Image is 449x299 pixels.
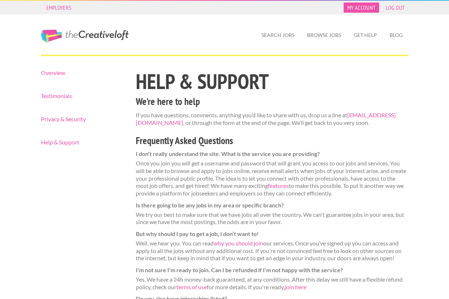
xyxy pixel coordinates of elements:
[136,111,396,126] a: [EMAIL_ADDRESS][DOMAIN_NAME]
[301,27,347,43] a: Browse Jobs
[256,27,300,43] a: Search Jobs
[214,240,263,247] a: why you should join
[136,276,408,291] dd: Yes. We have a 24h money-back guaranteed, at any conditions. After this delay we still have a fle...
[43,3,75,13] a: Employers
[268,182,289,189] a: features
[136,230,408,238] dt: But why should I pay to get a job, I don’t want to!
[176,283,207,290] a: terms of use
[136,71,408,92] h1: Help & Support
[136,202,408,209] dt: Is there going to be any jobs in my area or specific branch?
[384,27,408,43] a: Blog
[41,116,123,122] a: Privacy & Security
[136,134,408,148] h3: Frequently Asked Questions
[285,283,306,290] a: join here
[348,27,383,43] a: Get Help
[136,95,408,109] h3: We're here to help
[136,160,408,197] dd: Once you join you will get a username and password that will grant you access to our jobs and ser...
[136,150,408,158] dt: I don't really understand the site. What is the service you are providing?
[382,3,408,13] a: Log Out
[136,111,408,127] p: If you have questions, comments, anything you’d like to share with us, drop us a line at , or thr...
[136,240,408,262] dd: Well, we hear you. You can read our services. Once you’ve signed up you can access and apply to a...
[41,93,123,99] a: Testimonials
[41,139,123,145] a: Help & Support
[344,3,379,13] a: My Account
[136,211,408,226] dd: We try our best to make sure that we have jobs all over the country. We can't guarantee jobs in y...
[41,70,123,76] a: Overview
[41,30,129,43] a: The Creative Loft
[136,266,408,274] dt: I'm not sure I'm ready to join. Can I be refunded if I’m not happy with the service?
